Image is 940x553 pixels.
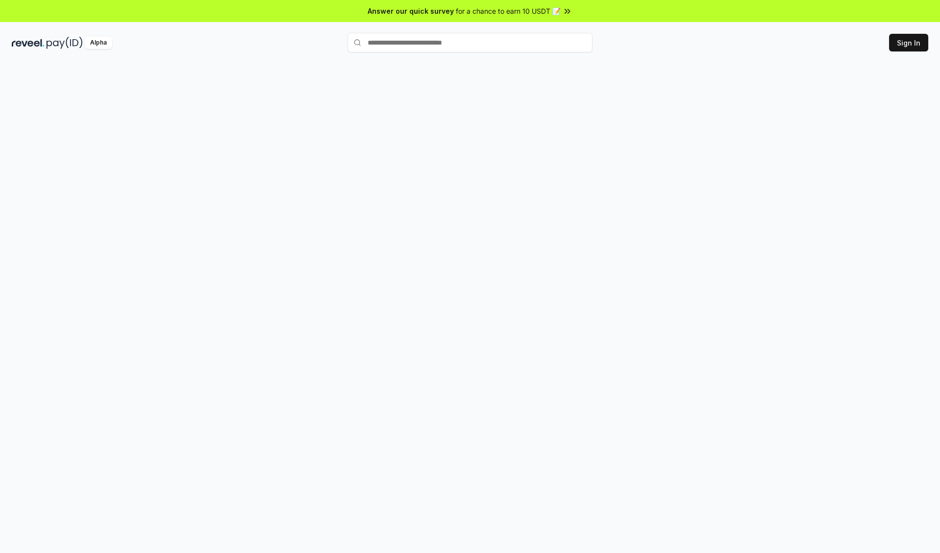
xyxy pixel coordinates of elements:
span: for a chance to earn 10 USDT 📝 [456,6,561,16]
span: Answer our quick survey [368,6,454,16]
button: Sign In [889,34,928,51]
img: pay_id [47,37,83,49]
img: reveel_dark [12,37,45,49]
div: Alpha [85,37,112,49]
